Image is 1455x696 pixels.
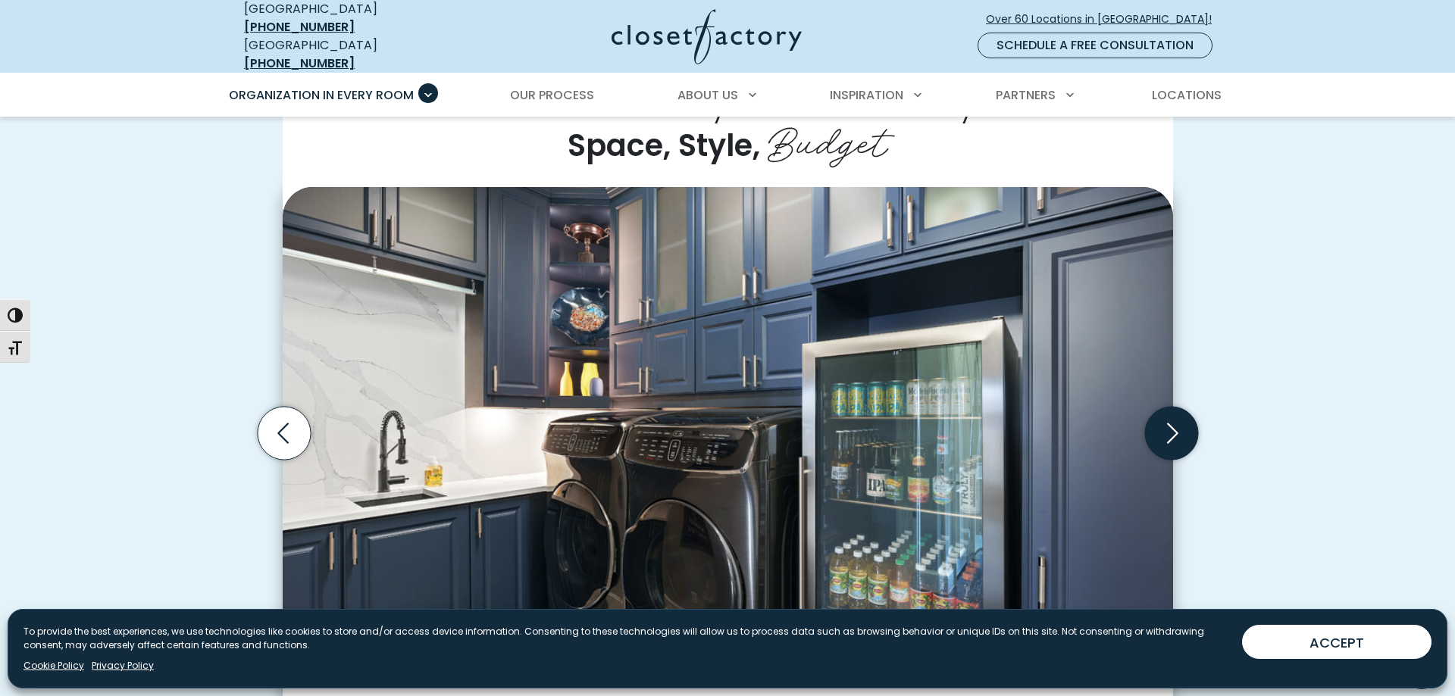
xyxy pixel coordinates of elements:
a: Over 60 Locations in [GEOGRAPHIC_DATA]! [985,6,1225,33]
a: [PHONE_NUMBER] [244,55,355,72]
button: Previous slide [252,401,317,466]
button: ACCEPT [1242,625,1432,659]
span: Space, Style, [568,124,760,167]
a: Schedule a Free Consultation [978,33,1212,58]
img: Laundry rom with beverage fridge in calm sea melamine [283,187,1173,653]
span: Organization in Every Room [229,86,414,104]
span: Inspiration [830,86,903,104]
button: Next slide [1139,401,1204,466]
a: Privacy Policy [92,659,154,673]
span: Our Process [510,86,594,104]
a: [PHONE_NUMBER] [244,18,355,36]
span: Partners [996,86,1056,104]
img: Closet Factory Logo [612,9,802,64]
nav: Primary Menu [218,74,1237,117]
p: To provide the best experiences, we use technologies like cookies to store and/or access device i... [23,625,1230,652]
div: [GEOGRAPHIC_DATA] [244,36,464,73]
span: Locations [1152,86,1222,104]
span: Budget [768,108,887,169]
span: About Us [677,86,738,104]
a: Cookie Policy [23,659,84,673]
span: Over 60 Locations in [GEOGRAPHIC_DATA]! [986,11,1224,27]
